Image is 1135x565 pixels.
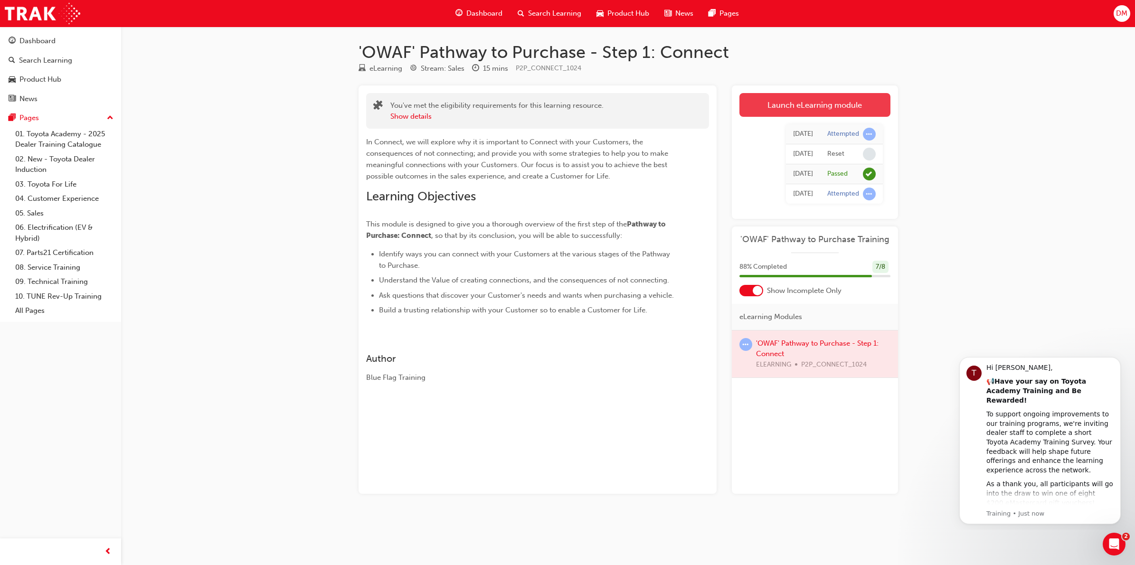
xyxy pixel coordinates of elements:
div: Thu Oct 17 2024 10:27:07 GMT+1100 (Australian Eastern Daylight Time) [793,169,813,179]
div: Wed May 28 2025 14:08:07 GMT+1000 (Australian Eastern Standard Time) [793,149,813,160]
span: up-icon [107,112,113,124]
span: Pathway to Purchase: Connect [366,220,667,240]
div: Duration [472,63,508,75]
span: 88 % Completed [739,262,787,273]
span: prev-icon [104,546,112,558]
a: pages-iconPages [701,4,747,23]
button: Pages [4,109,117,127]
iframe: Intercom live chat [1103,533,1126,556]
span: puzzle-icon [373,101,383,112]
button: DM [1114,5,1130,22]
a: 08. Service Training [11,260,117,275]
img: Trak [5,3,80,24]
span: Learning resource code [516,64,581,72]
div: 15 mins [483,63,508,74]
div: Stream: Sales [421,63,464,74]
a: guage-iconDashboard [448,4,510,23]
div: Product Hub [19,74,61,85]
span: Product Hub [607,8,649,19]
span: guage-icon [455,8,463,19]
span: guage-icon [9,37,16,46]
a: 02. New - Toyota Dealer Induction [11,152,117,177]
a: search-iconSearch Learning [510,4,589,23]
a: 09. Technical Training [11,274,117,289]
span: learningRecordVerb_ATTEMPT-icon [739,338,752,351]
a: Launch eLearning module [739,93,890,117]
div: Attempted [827,189,859,198]
a: news-iconNews [657,4,701,23]
span: car-icon [9,75,16,84]
span: car-icon [596,8,604,19]
a: 03. Toyota For Life [11,177,117,192]
span: In Connect, we will explore why it is important to Connect with your Customers, the consequences ... [366,138,670,180]
div: Pages [19,113,39,123]
iframe: Intercom notifications message [945,348,1135,530]
span: , so that by its conclusion, you will be able to successfully: [431,231,622,240]
span: Identify ways you can connect with your Customers at the various stages of the Pathway to Purchase. [379,250,672,270]
a: Search Learning [4,52,117,69]
span: target-icon [410,65,417,73]
span: learningRecordVerb_PASS-icon [863,168,876,180]
span: Build a trusting relationship with your Customer so to enable a Customer for Life. [379,306,647,314]
span: learningRecordVerb_NONE-icon [863,148,876,160]
span: eLearning Modules [739,311,802,322]
span: Dashboard [466,8,502,19]
a: News [4,90,117,108]
span: Search Learning [528,8,581,19]
span: news-icon [664,8,672,19]
div: Attempted [827,130,859,139]
div: eLearning [369,63,402,74]
span: Pages [719,8,739,19]
span: pages-icon [709,8,716,19]
div: Type [359,63,402,75]
a: Product Hub [4,71,117,88]
div: Reset [827,150,844,159]
span: 2 [1122,533,1130,540]
span: learningRecordVerb_ATTEMPT-icon [863,128,876,141]
a: 04. Customer Experience [11,191,117,206]
span: clock-icon [472,65,479,73]
span: News [675,8,693,19]
span: news-icon [9,95,16,104]
div: Search Learning [19,55,72,66]
span: This module is designed to give you a thorough overview of the first step of the [366,220,627,228]
button: Show details [390,111,432,122]
span: Ask questions that discover your Customer's needs and wants when purchasing a vehicle. [379,291,674,300]
a: 06. Electrification (EV & Hybrid) [11,220,117,245]
h3: Author [366,353,675,364]
span: search-icon [518,8,524,19]
div: Dashboard [19,36,56,47]
div: Passed [827,169,848,179]
span: learningResourceType_ELEARNING-icon [359,65,366,73]
button: DashboardSearch LearningProduct HubNews [4,30,117,109]
a: car-iconProduct Hub [589,4,657,23]
span: pages-icon [9,114,16,122]
div: Blue Flag Training [366,372,675,383]
span: search-icon [9,56,15,65]
span: Understand the Value of creating connections, and the consequences of not connecting. [379,276,669,284]
span: Show Incomplete Only [767,285,842,296]
div: 7 / 8 [872,261,889,273]
a: 'OWAF' Pathway to Purchase Training [739,234,890,245]
span: learningRecordVerb_ATTEMPT-icon [863,188,876,200]
div: Stream [410,63,464,75]
span: DM [1116,8,1127,19]
div: Thu Oct 17 2024 09:42:25 GMT+1100 (Australian Eastern Daylight Time) [793,188,813,199]
a: 01. Toyota Academy - 2025 Dealer Training Catalogue [11,127,117,152]
div: Wed May 28 2025 14:08:09 GMT+1000 (Australian Eastern Standard Time) [793,129,813,140]
h1: 'OWAF' Pathway to Purchase - Step 1: Connect [359,42,898,63]
a: Dashboard [4,32,117,50]
a: 10. TUNE Rev-Up Training [11,289,117,304]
